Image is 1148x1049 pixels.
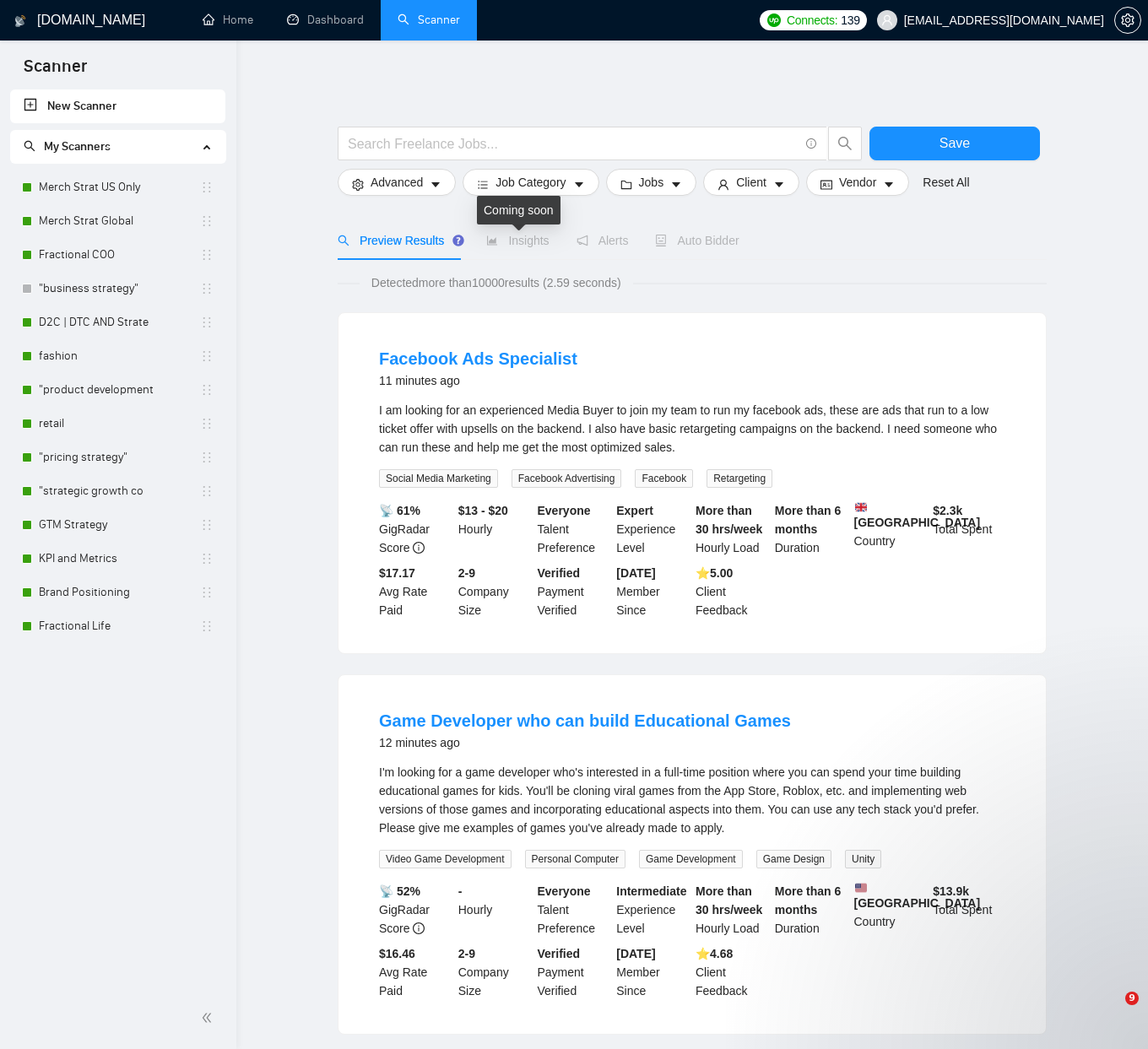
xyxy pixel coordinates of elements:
button: folderJobscaret-down [606,169,697,196]
li: GTM Strategy [10,508,225,542]
b: Expert [616,504,653,517]
span: idcard [820,178,832,191]
span: holder [200,282,214,295]
a: searchScanner [398,13,460,27]
li: "strategic growth co [10,474,225,508]
span: holder [200,248,214,262]
button: idcardVendorcaret-down [806,169,909,196]
img: 🇬🇧 [855,501,867,513]
span: Client [736,173,766,192]
a: fashion [39,339,200,373]
b: Intermediate [616,884,686,898]
span: Insights [486,234,549,247]
b: $ 2.3k [933,504,962,517]
img: upwork-logo.png [767,14,781,27]
div: Client Feedback [692,564,772,619]
div: GigRadar Score [376,882,455,938]
a: Fractional Life [39,609,200,643]
span: area-chart [486,235,498,246]
div: Payment Verified [534,564,614,619]
span: caret-down [883,178,895,191]
span: holder [200,417,214,430]
span: holder [200,451,214,464]
span: 139 [841,11,859,30]
span: holder [200,316,214,329]
span: Game Design [756,850,831,868]
a: Merch Strat US Only [39,170,200,204]
span: My Scanners [44,139,111,154]
span: holder [200,518,214,532]
a: Reset All [923,173,969,192]
span: holder [200,586,214,599]
span: 9 [1125,992,1139,1005]
span: search [829,136,861,151]
a: GTM Strategy [39,508,200,542]
span: Detected more than 10000 results (2.59 seconds) [360,273,633,292]
span: Retargeting [707,469,772,488]
span: Preview Results [338,234,459,247]
b: - [458,884,463,898]
div: Company Size [455,564,534,619]
b: $17.17 [379,566,415,580]
div: I'm looking for a game developer who's interested in a full-time position where you can spend you... [379,763,1005,837]
span: Job Category [495,173,566,192]
a: Brand Positioning [39,576,200,609]
a: D2C | DTC AND Strate [39,306,200,339]
a: retail [39,407,200,441]
div: Country [851,882,930,938]
a: "product development [39,373,200,407]
div: Talent Preference [534,882,614,938]
b: More than 30 hrs/week [696,504,762,536]
div: Duration [772,501,851,557]
div: Avg Rate Paid [376,944,455,1000]
span: caret-down [773,178,785,191]
div: Member Since [613,944,692,1000]
a: "pricing strategy" [39,441,200,474]
span: holder [200,484,214,498]
a: setting [1114,14,1141,27]
li: fashion [10,339,225,373]
div: Member Since [613,564,692,619]
span: search [24,140,35,152]
li: "business strategy" [10,272,225,306]
iframe: Intercom live chat [1091,992,1131,1032]
span: holder [200,349,214,363]
span: Advanced [371,173,423,192]
b: Everyone [538,884,591,898]
div: I am looking for an experienced Media Buyer to join my team to run my facebook ads, these are ads... [379,401,1005,457]
div: Talent Preference [534,501,614,557]
span: Vendor [839,173,876,192]
b: ⭐️ 5.00 [696,566,733,580]
span: info-circle [806,138,817,149]
b: 📡 61% [379,504,420,517]
a: Fractional COO [39,238,200,272]
span: user [717,178,729,191]
div: 11 minutes ago [379,370,577,391]
button: search [828,127,862,160]
span: notification [577,235,588,246]
button: setting [1114,7,1141,34]
div: Total Spent [929,501,1009,557]
div: Avg Rate Paid [376,564,455,619]
button: settingAdvancedcaret-down [338,169,456,196]
span: info-circle [413,542,425,554]
span: Personal Computer [525,850,625,868]
b: Everyone [538,504,591,517]
span: Jobs [639,173,664,192]
span: folder [620,178,632,191]
div: Coming soon [477,196,560,224]
span: Game Development [639,850,743,868]
span: holder [200,383,214,397]
span: bars [477,178,489,191]
button: Save [869,127,1040,160]
div: Experience Level [613,501,692,557]
div: Client Feedback [692,944,772,1000]
b: More than 6 months [775,884,842,917]
span: Social Media Marketing [379,469,498,488]
li: "pricing strategy" [10,441,225,474]
li: KPI and Metrics [10,542,225,576]
a: "strategic growth co [39,474,200,508]
li: retail [10,407,225,441]
b: $13 - $20 [458,504,508,517]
